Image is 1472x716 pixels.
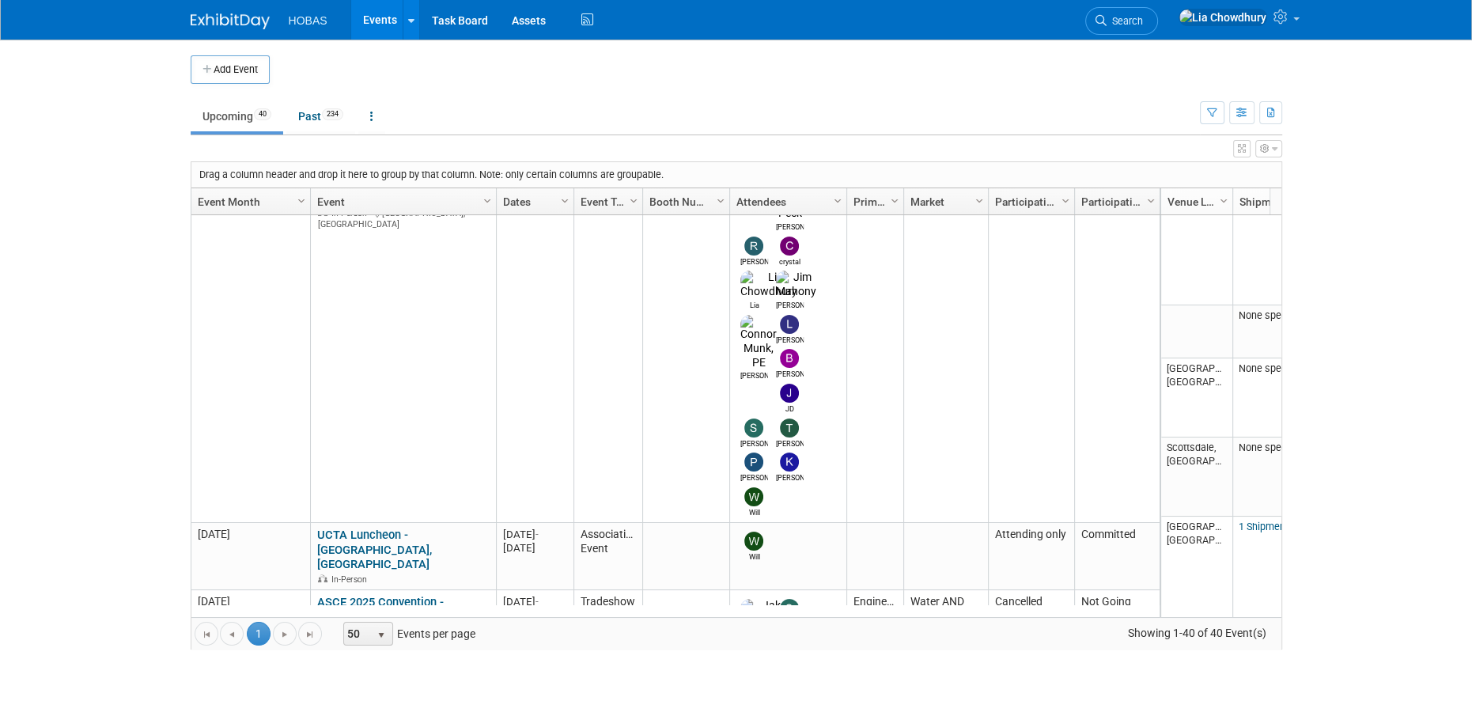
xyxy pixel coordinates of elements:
span: Column Settings [295,195,308,207]
a: Column Settings [829,188,846,212]
span: - [535,528,539,540]
div: crystal guevara [776,256,804,267]
img: Ted Woolsey [780,419,799,438]
a: Event Month [198,188,300,215]
div: Perry Leros [740,472,768,483]
td: [DATE] [191,523,310,590]
td: Water [903,172,988,523]
a: Participation Type [995,188,1064,215]
a: Go to the next page [273,622,297,646]
a: Column Settings [886,188,903,212]
span: Go to the previous page [225,628,238,641]
span: Column Settings [973,195,986,207]
a: 1 Shipment [1239,521,1288,532]
span: Column Settings [627,195,640,207]
span: Go to the last page [304,628,316,641]
span: Column Settings [481,195,494,207]
td: Association Event [573,523,642,590]
span: Go to the first page [200,628,213,641]
span: Events per page [323,622,491,646]
span: 234 [322,108,343,120]
div: [DATE] [503,528,566,541]
td: [GEOGRAPHIC_DATA], [GEOGRAPHIC_DATA] [1161,517,1232,699]
td: Tradeshow National [573,590,642,703]
img: Rene Garcia [744,237,763,256]
div: Krzysztof Kwiatkowski [776,472,804,483]
div: Jerry Peck [776,221,804,233]
span: In-Person [331,574,372,585]
td: Scottsdale, [GEOGRAPHIC_DATA] [1161,438,1232,517]
span: None specified [1239,309,1306,321]
div: Connor Munk, PE [740,369,768,381]
span: 1 [247,622,271,646]
td: Engineers [846,590,903,703]
img: Jake Brunoehler, P. E. [740,599,796,642]
img: Will Stafford [744,487,763,506]
a: Participation [1081,188,1149,215]
td: Cancelled [988,590,1074,703]
span: Go to the next page [278,628,291,641]
a: Event [317,188,486,215]
a: Market [910,188,978,215]
span: None specified [1239,441,1306,453]
a: Shipments [1239,188,1305,215]
div: Rene Garcia [740,256,768,267]
span: 50 [344,623,371,645]
div: Will Stafford [740,551,768,563]
img: Connor Munk, PE [740,315,777,370]
img: crystal guevara [780,237,799,256]
td: Committed [1074,172,1160,523]
td: [DATE] [191,590,310,703]
a: Column Settings [1057,188,1074,212]
a: Column Settings [479,188,496,212]
span: Column Settings [888,195,901,207]
td: Tradeshow National [573,172,642,523]
a: Go to the last page [298,622,322,646]
a: Go to the first page [195,622,218,646]
div: Bijan Khamanian [776,368,804,380]
td: Not Going [1074,590,1160,703]
span: Showing 1-40 of 40 Event(s) [1113,622,1281,644]
a: Dates [503,188,563,215]
div: Drag a column header and drop it here to group by that column. Note: only certain columns are gro... [191,162,1281,188]
span: Column Settings [1217,195,1230,207]
img: In-Person Event [318,574,327,582]
a: Column Settings [1215,188,1232,212]
div: [GEOGRAPHIC_DATA], [GEOGRAPHIC_DATA] [317,206,489,229]
div: Ted Woolsey [776,438,804,449]
span: 40 [254,108,271,120]
div: Lia Chowdhury [740,299,768,311]
a: UCTA Luncheon - [GEOGRAPHIC_DATA], [GEOGRAPHIC_DATA] [317,528,432,572]
td: Water AND Wastewater [903,590,988,703]
img: Lia Chowdhury [1179,9,1267,26]
a: Go to the previous page [220,622,244,646]
span: None specified [1239,362,1306,374]
a: Column Settings [293,188,310,212]
img: Stephen Alston [744,419,763,438]
a: Search [1085,7,1158,35]
span: Column Settings [714,195,727,207]
img: Will Stafford [744,532,763,551]
div: Stephen Alston [740,438,768,449]
a: Primary Attendees [853,188,893,215]
a: Column Settings [556,188,573,212]
img: Lia Chowdhury [740,271,797,299]
td: Committed [1074,523,1160,590]
span: select [375,629,388,642]
div: [DATE] [503,595,566,608]
a: Event Type (Tradeshow National, Regional, State, Sponsorship, Assoc Event) [581,188,632,215]
a: Upcoming40 [191,101,283,131]
div: [DATE] [503,541,566,555]
img: ExhibitDay [191,13,270,29]
td: 1031- [GEOGRAPHIC_DATA] [642,172,729,523]
td: Engineers [846,172,903,523]
img: Krzysztof Kwiatkowski [780,453,799,472]
td: [DATE] [191,172,310,523]
div: Lindsey Thiele [776,334,804,346]
img: Bijan Khamanian [780,349,799,368]
td: Attending only [988,523,1074,590]
a: Past234 [286,101,355,131]
img: Jim Mahony [776,271,816,299]
img: Sam Juliano [780,599,799,618]
a: Booth Number [649,188,719,215]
